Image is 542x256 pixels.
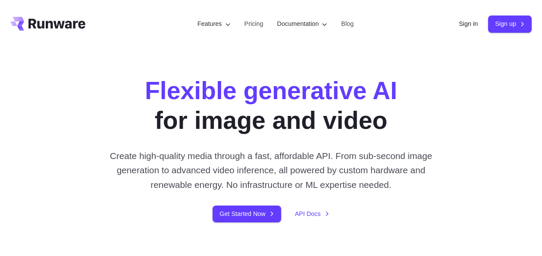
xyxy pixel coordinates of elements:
h1: for image and video [145,76,397,135]
label: Features [197,19,231,29]
strong: Flexible generative AI [145,77,397,104]
label: Documentation [277,19,328,29]
a: Pricing [244,19,263,29]
a: Blog [341,19,354,29]
p: Create high-quality media through a fast, affordable API. From sub-second image generation to adv... [104,149,438,192]
a: Sign in [459,19,478,29]
a: Go to / [10,17,85,31]
a: API Docs [295,209,329,219]
a: Get Started Now [213,206,281,222]
a: Sign up [488,16,532,32]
